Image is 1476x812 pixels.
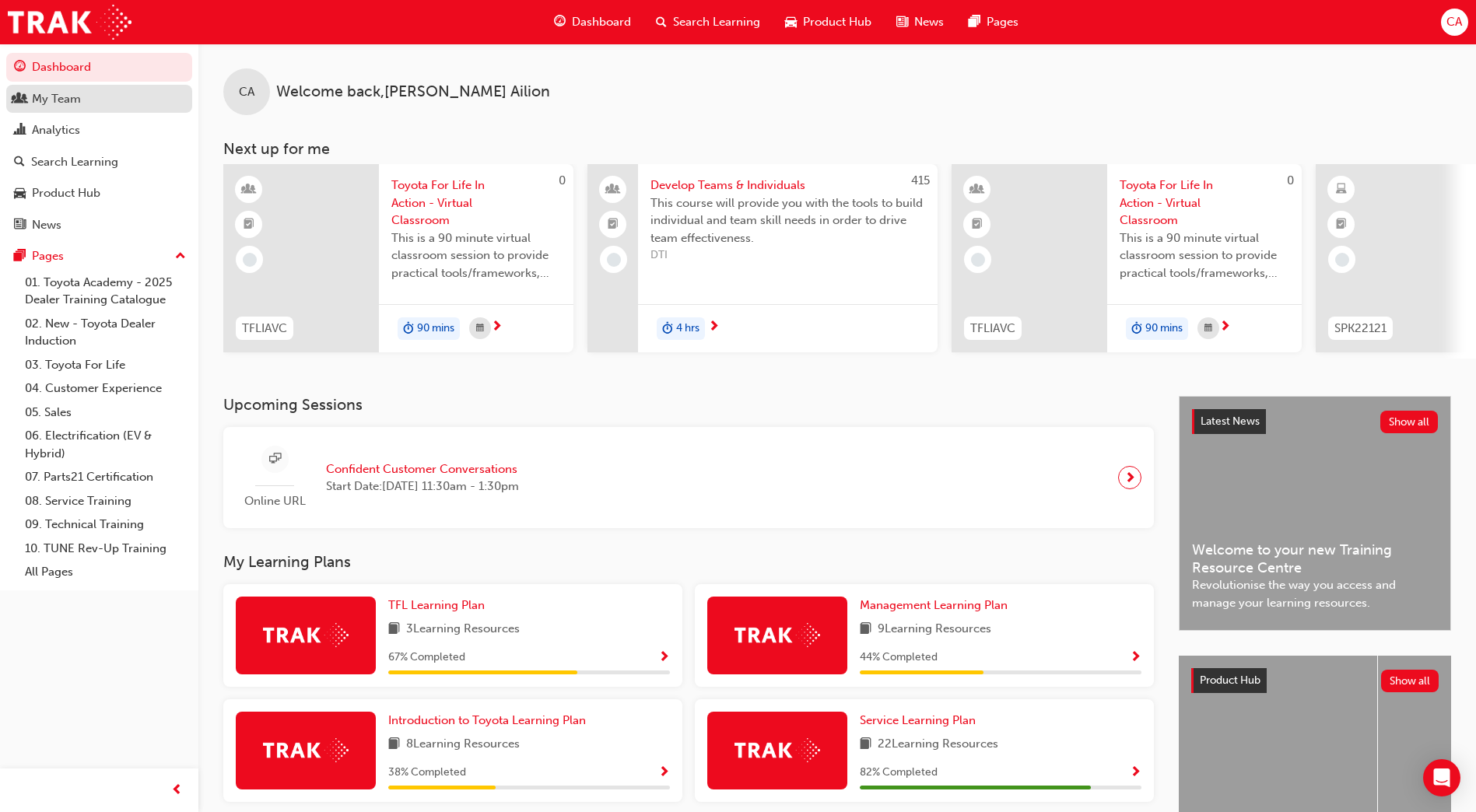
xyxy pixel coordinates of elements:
[1191,668,1439,693] a: Product HubShow all
[956,6,1031,38] a: pages-iconPages
[388,713,586,727] span: Introduction to Toyota Learning Plan
[406,735,520,754] span: 8 Learning Resources
[19,312,192,353] a: 02. New - Toyota Dealer Induction
[1446,13,1462,31] span: CA
[607,253,621,267] span: learningRecordVerb_NONE-icon
[773,6,884,38] a: car-iconProduct Hub
[1179,396,1451,631] a: Latest NewsShow allWelcome to your new Training Resource CentreRevolutionise the way you access a...
[19,271,192,312] a: 01. Toyota Academy - 2025 Dealer Training Catalogue
[19,489,192,513] a: 08. Service Training
[6,211,192,240] a: News
[243,253,257,267] span: learningRecordVerb_NONE-icon
[1192,541,1438,576] span: Welcome to your new Training Resource Centre
[326,478,519,495] span: Start Date: [DATE] 11:30am - 1:30pm
[1334,320,1387,338] span: SPK22121
[236,439,1141,516] a: Online URLConfident Customer ConversationsStart Date:[DATE] 11:30am - 1:30pm
[1204,319,1212,338] span: calendar-icon
[1380,411,1439,433] button: Show all
[643,6,773,38] a: search-iconSearch Learning
[658,651,670,665] span: Show Progress
[14,187,26,201] span: car-icon
[1145,320,1183,338] span: 90 mins
[734,738,820,762] img: Trak
[1381,670,1439,692] button: Show all
[542,6,643,38] a: guage-iconDashboard
[878,620,991,639] span: 9 Learning Resources
[1130,766,1141,780] span: Show Progress
[1287,173,1294,187] span: 0
[914,13,944,31] span: News
[14,250,26,264] span: pages-icon
[6,53,192,82] a: Dashboard
[650,177,925,194] span: Develop Teams & Individuals
[656,12,667,32] span: search-icon
[32,121,80,139] div: Analytics
[406,620,520,639] span: 3 Learning Resources
[658,763,670,782] button: Show Progress
[14,61,26,75] span: guage-icon
[388,735,400,754] span: book-icon
[673,13,760,31] span: Search Learning
[662,319,673,339] span: duration-icon
[650,194,925,247] span: This course will provide you with the tools to build individual and team skill needs in order to ...
[1192,576,1438,611] span: Revolutionise the way you access and manage your learning resources.
[676,320,699,338] span: 4 hrs
[6,148,192,177] a: Search Learning
[388,649,465,667] span: 67 % Completed
[276,83,550,101] span: Welcome back , [PERSON_NAME] Ailion
[14,219,26,233] span: news-icon
[388,598,485,612] span: TFL Learning Plan
[223,396,1154,414] h3: Upcoming Sessions
[559,173,566,187] span: 0
[1336,215,1347,235] span: booktick-icon
[6,179,192,208] a: Product Hub
[242,320,287,338] span: TFLIAVC
[1130,763,1141,782] button: Show Progress
[244,180,254,200] span: learningResourceType_INSTRUCTOR_LED-icon
[1131,319,1142,339] span: duration-icon
[8,5,131,40] img: Trak
[1124,467,1136,488] span: next-icon
[175,247,186,267] span: up-icon
[1120,229,1289,282] span: This is a 90 minute virtual classroom session to provide practical tools/frameworks, behaviours a...
[19,353,192,377] a: 03. Toyota For Life
[911,173,930,187] span: 415
[1423,759,1460,796] div: Open Intercom Messenger
[785,12,797,32] span: car-icon
[391,177,561,229] span: Toyota For Life In Action - Virtual Classroom
[572,13,631,31] span: Dashboard
[658,648,670,667] button: Show Progress
[6,116,192,145] a: Analytics
[223,553,1154,571] h3: My Learning Plans
[391,229,561,282] span: This is a 90 minute virtual classroom session to provide practical tools/frameworks, behaviours a...
[987,13,1018,31] span: Pages
[608,180,619,200] span: people-icon
[734,623,820,647] img: Trak
[19,560,192,584] a: All Pages
[1441,9,1468,36] button: CA
[388,712,592,730] a: Introduction to Toyota Learning Plan
[1120,177,1289,229] span: Toyota For Life In Action - Virtual Classroom
[388,597,491,614] a: TFL Learning Plan
[803,13,871,31] span: Product Hub
[608,215,619,235] span: booktick-icon
[1336,180,1347,200] span: learningResourceType_ELEARNING-icon
[326,460,519,478] span: Confident Customer Conversations
[244,215,254,235] span: booktick-icon
[1201,415,1260,428] span: Latest News
[1335,253,1349,267] span: learningRecordVerb_NONE-icon
[952,164,1302,352] a: 0TFLIAVCToyota For Life In Action - Virtual ClassroomThis is a 90 minute virtual classroom sessio...
[403,319,414,339] span: duration-icon
[19,401,192,425] a: 05. Sales
[970,320,1015,338] span: TFLIAVC
[19,376,192,401] a: 04. Customer Experience
[14,93,26,107] span: people-icon
[19,513,192,537] a: 09. Technical Training
[417,320,454,338] span: 90 mins
[860,713,976,727] span: Service Learning Plan
[969,12,980,32] span: pages-icon
[650,247,925,264] span: DTI
[239,83,254,101] span: CA
[388,620,400,639] span: book-icon
[587,164,938,352] a: 415Develop Teams & IndividualsThis course will provide you with the tools to build individual and...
